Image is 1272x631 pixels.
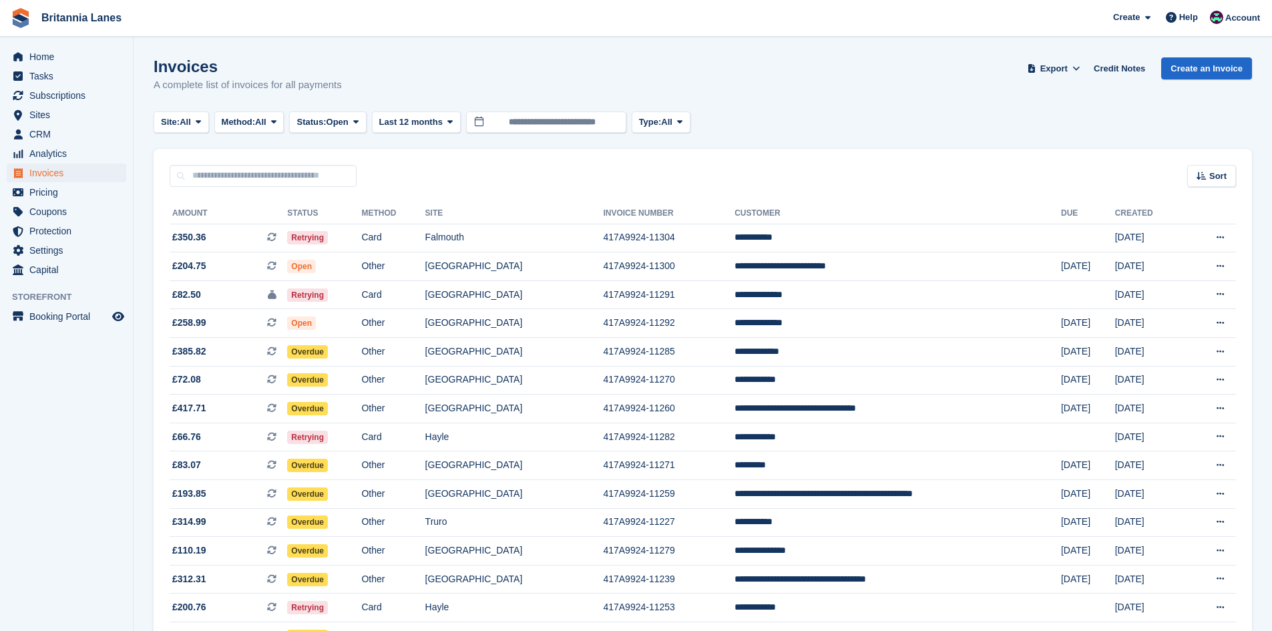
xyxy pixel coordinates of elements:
td: Other [361,537,425,566]
td: [DATE] [1115,280,1185,309]
span: £200.76 [172,600,206,614]
button: Export [1024,57,1083,79]
td: [DATE] [1115,224,1185,252]
td: 417A9924-11227 [603,508,734,537]
td: [DATE] [1115,423,1185,451]
span: Account [1225,11,1260,25]
span: Overdue [287,373,328,387]
td: [DATE] [1061,338,1115,367]
span: Sort [1209,170,1227,183]
td: [DATE] [1115,565,1185,594]
td: [GEOGRAPHIC_DATA] [425,537,604,566]
td: [DATE] [1061,395,1115,423]
td: 417A9924-11253 [603,594,734,622]
span: Tasks [29,67,110,85]
a: Credit Notes [1088,57,1150,79]
a: Create an Invoice [1161,57,1252,79]
td: [DATE] [1061,480,1115,509]
a: menu [7,67,126,85]
span: Overdue [287,573,328,586]
a: menu [7,144,126,163]
td: [GEOGRAPHIC_DATA] [425,338,604,367]
a: menu [7,125,126,144]
span: £312.31 [172,572,206,586]
span: £82.50 [172,288,201,302]
span: Pricing [29,183,110,202]
td: 417A9924-11291 [603,280,734,309]
span: Type: [639,116,662,129]
span: Subscriptions [29,86,110,105]
span: Capital [29,260,110,279]
td: [DATE] [1115,309,1185,338]
th: Invoice Number [603,203,734,224]
span: Overdue [287,402,328,415]
td: [GEOGRAPHIC_DATA] [425,252,604,281]
a: menu [7,222,126,240]
td: 417A9924-11300 [603,252,734,281]
td: Falmouth [425,224,604,252]
td: 417A9924-11239 [603,565,734,594]
span: Export [1040,62,1068,75]
td: [DATE] [1115,338,1185,367]
td: [GEOGRAPHIC_DATA] [425,395,604,423]
button: Type: All [632,112,690,134]
span: £350.36 [172,230,206,244]
span: Create [1113,11,1140,24]
td: [DATE] [1115,395,1185,423]
span: Sites [29,106,110,124]
span: £258.99 [172,316,206,330]
span: £110.19 [172,544,206,558]
button: Last 12 months [372,112,461,134]
td: Hayle [425,594,604,622]
td: Other [361,309,425,338]
td: [DATE] [1115,252,1185,281]
span: £66.76 [172,430,201,444]
td: [DATE] [1115,366,1185,395]
span: All [255,116,266,129]
td: Card [361,224,425,252]
span: £204.75 [172,259,206,273]
span: CRM [29,125,110,144]
a: menu [7,183,126,202]
a: menu [7,202,126,221]
td: [DATE] [1115,508,1185,537]
span: Coupons [29,202,110,221]
a: menu [7,106,126,124]
td: [DATE] [1061,309,1115,338]
span: Retrying [287,601,328,614]
a: menu [7,307,126,326]
span: Invoices [29,164,110,182]
td: 417A9924-11260 [603,395,734,423]
td: 417A9924-11282 [603,423,734,451]
span: £83.07 [172,458,201,472]
td: 417A9924-11304 [603,224,734,252]
td: [GEOGRAPHIC_DATA] [425,309,604,338]
td: [GEOGRAPHIC_DATA] [425,366,604,395]
td: Truro [425,508,604,537]
th: Customer [734,203,1061,224]
td: [DATE] [1115,537,1185,566]
td: 417A9924-11292 [603,309,734,338]
a: menu [7,86,126,105]
td: 417A9924-11271 [603,451,734,480]
a: menu [7,164,126,182]
th: Created [1115,203,1185,224]
td: [DATE] [1061,252,1115,281]
span: £417.71 [172,401,206,415]
span: Retrying [287,231,328,244]
td: [DATE] [1061,537,1115,566]
td: Card [361,594,425,622]
td: [GEOGRAPHIC_DATA] [425,451,604,480]
td: Hayle [425,423,604,451]
span: Help [1179,11,1198,24]
th: Status [287,203,361,224]
th: Site [425,203,604,224]
span: Open [287,260,316,273]
img: Kirsty Miles [1210,11,1223,24]
a: Preview store [110,308,126,325]
a: menu [7,241,126,260]
td: Other [361,252,425,281]
th: Due [1061,203,1115,224]
td: Other [361,395,425,423]
td: 417A9924-11285 [603,338,734,367]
